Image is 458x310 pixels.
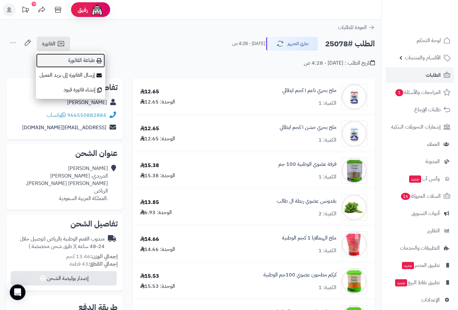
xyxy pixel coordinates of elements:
h2: عنوان الشحن [12,149,118,157]
div: الوحدة: 12.65 [140,135,175,143]
div: 15.38 [140,162,159,169]
div: الكمية: 1 [318,100,336,107]
a: بقدونس عضوي ربطة ال طالب [277,197,336,205]
img: 3-2-90x90.jpg [342,121,367,147]
a: 966550882884 [67,111,106,119]
a: المراجعات والأسئلة1 [386,85,454,100]
a: الطلبات [386,67,454,83]
img: logo-2.png [414,18,452,31]
span: التطبيقات والخدمات [400,243,440,253]
a: التقارير [386,223,454,239]
div: الوحدة: 6.93 [140,209,172,216]
h2: الطلب #25078 [325,37,375,51]
a: لوحة التحكم [386,33,454,48]
h2: تفاصيل العميل [12,84,118,91]
span: المراجعات والأسئلة [395,88,441,97]
div: الوحدة: 15.38 [140,172,175,179]
img: 1690689325-6287030160599-90x90.jpg [342,231,367,257]
a: طباعة الفاتورة [36,53,105,68]
a: تحديثات المنصة [17,3,34,18]
a: كركم مطحون عضوي 100جم الوطنية [263,271,336,279]
span: العملاء [427,140,440,149]
img: 1671257911-%D9%85%D8%A7_%D9%87%D9%8A_%D9%81%D9%88%D8%A7%D8%A6%D8%AF_%D8%A7%D9%84%D8%A8%D9%82%D8%A... [342,194,367,221]
div: 15.53 [140,272,159,280]
span: تطبيق المتجر [401,261,440,270]
img: 1692790067-30-90x90.jpg [342,158,367,184]
a: [EMAIL_ADDRESS][DOMAIN_NAME] [22,124,106,132]
div: الوحدة: 14.66 [140,246,175,253]
span: الطلبات [426,70,441,80]
a: تطبيق المتجرجديد [386,257,454,273]
div: الوحدة: 15.53 [140,283,175,290]
small: 43 قطعة [69,260,118,268]
span: جديد [395,279,407,287]
div: الكمية: 1 [318,173,336,181]
a: وآتس آبجديد [386,171,454,187]
div: 14.66 [140,236,159,243]
a: المدونة [386,154,454,169]
img: 1690597716-%206281062551561-90x90.jpg [342,268,367,294]
a: [PERSON_NAME] [67,99,107,106]
a: إنشاء فاتورة قيود [36,83,105,97]
div: الكمية: 1 [318,136,336,144]
span: طلبات الإرجاع [414,105,441,114]
span: الإعدادات [421,295,440,304]
a: الإعدادات [386,292,454,308]
div: الكمية: 2 [318,210,336,218]
span: الفاتورة [42,40,55,48]
div: الوحدة: 12.65 [140,98,175,106]
img: ai-face.png [91,3,104,16]
button: إصدار بوليصة الشحن [11,271,117,286]
a: ملح بحري ناعم ١ كجم ايطالي [282,87,336,94]
a: طلبات الإرجاع [386,102,454,117]
span: لوحة التحكم [417,36,441,45]
div: 10 [32,2,36,6]
span: المدونة [425,157,440,166]
span: ( طرق شحن مخصصة ) [29,242,75,250]
button: جاري التجهيز [266,37,318,51]
a: ملح بحري خشن ١ كجم ايطالي [280,124,336,131]
span: أدوات التسويق [411,209,440,218]
div: 13.85 [140,199,159,206]
a: الفاتورة [37,37,70,51]
span: العودة للطلبات [338,23,367,31]
span: رفيق [78,6,88,14]
div: تاريخ الطلب : [DATE] - 4:28 ص [304,59,375,67]
a: واتساب [47,111,66,119]
div: Open Intercom Messenger [10,285,25,300]
span: جديد [402,262,414,269]
strong: إجمالي الوزن: [90,253,118,260]
a: إرسال الفاتورة إلى بريد العميل [36,68,105,83]
span: إشعارات التحويلات البنكية [391,122,441,132]
span: التقارير [427,226,440,235]
small: 13.46 كجم [66,253,118,260]
span: جديد [409,176,421,183]
h2: تفاصيل الشحن [12,220,118,228]
a: التطبيقات والخدمات [386,240,454,256]
div: مندوب القمم الوطنية بالرياض (توصيل خلال 24-48 ساعه ) [12,235,105,250]
a: قرفة عضوي الوطنية 100 جم [278,161,336,168]
a: العودة للطلبات [338,23,375,31]
a: العملاء [386,136,454,152]
div: الكمية: 1 [318,284,336,291]
div: [PERSON_NAME] الدريدي، [PERSON_NAME] [PERSON_NAME] [PERSON_NAME]، الرياض .المملكة العربية السعودية [12,165,108,202]
span: السلات المتروكة [400,192,441,201]
span: تطبيق نقاط البيع [394,278,440,287]
small: [DATE] - 4:28 ص [232,40,265,47]
span: 1 [395,89,403,96]
span: 16 [401,193,410,200]
span: الأقسام والمنتجات [405,53,441,62]
span: وآتس آب [408,174,440,183]
a: إشعارات التحويلات البنكية [386,119,454,135]
div: الكمية: 1 [318,247,336,255]
a: أدوات التسويق [386,206,454,221]
img: 4-2-90x90.jpg [342,84,367,110]
a: ملح الهيمالايا 1 كجم الوطنية [282,234,336,242]
div: 12.65 [140,88,159,96]
a: السلات المتروكة16 [386,188,454,204]
a: تطبيق نقاط البيعجديد [386,275,454,290]
strong: إجمالي القطع: [88,260,118,268]
div: 12.65 [140,125,159,132]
